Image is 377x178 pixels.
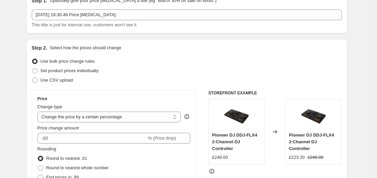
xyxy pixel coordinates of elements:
span: Price change amount [37,125,79,130]
span: Change type [37,104,62,109]
strike: £248.00 [307,154,323,161]
input: -15 [37,133,147,144]
span: Round to nearest whole number [46,165,109,170]
span: Round to nearest .01 [46,156,87,161]
span: Rounding [37,146,56,151]
h2: Step 2. [32,44,47,51]
img: 03ceceea-1b89-4f88-b465-c2a6ea53484f_80x.jpg [223,103,250,130]
div: £223.20 [289,154,305,161]
img: 03ceceea-1b89-4f88-b465-c2a6ea53484f_80x.jpg [300,103,327,130]
input: 30% off holiday sale [32,9,342,20]
div: £248.00 [212,154,228,161]
h3: Price [37,96,47,101]
span: Pioneer DJ DDJ-FLX4 2-Channel DJ Controller [289,132,334,151]
span: Use CSV upload [41,78,73,83]
p: Select how the prices should change [50,44,121,51]
h6: STOREFRONT EXAMPLE [208,90,342,96]
div: help [183,113,190,120]
span: This title is just for internal use, customers won't see it [32,22,136,27]
span: Set product prices individually [41,68,99,73]
span: Pioneer DJ DDJ-FLX4 2-Channel DJ Controller [212,132,257,151]
span: % (Price drop) [148,136,176,141]
span: Use bulk price change rules [41,59,95,64]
